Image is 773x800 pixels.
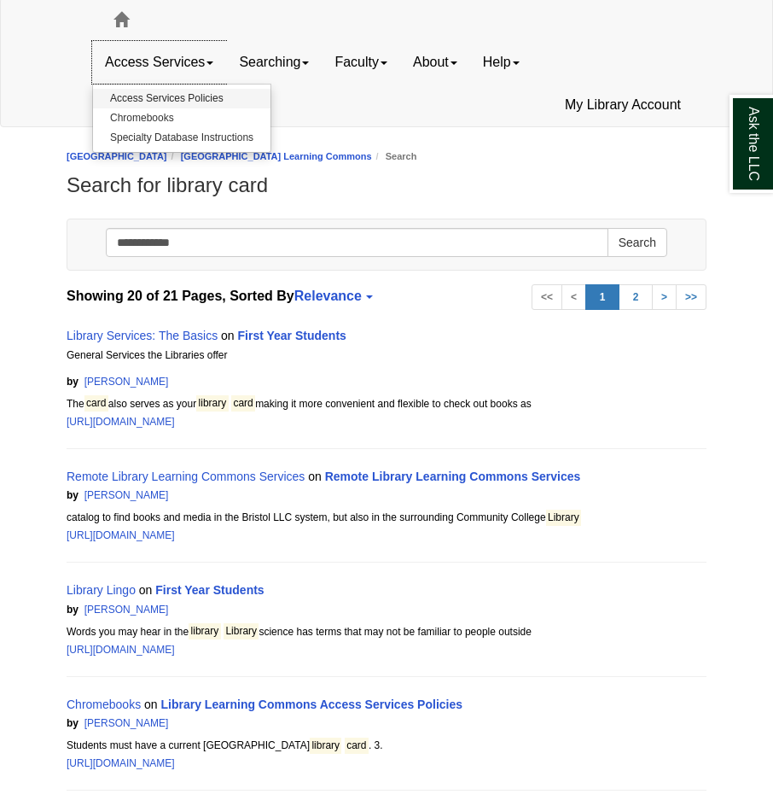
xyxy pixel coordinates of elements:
a: >> [676,284,706,310]
a: [URL][DOMAIN_NAME] [67,757,175,769]
span: by [67,489,78,501]
span: 8.25 [171,717,271,729]
span: on [308,470,322,483]
div: The also serves as your making it more convenient and flexible to check out books as [67,395,706,413]
span: on [139,583,153,597]
a: Relevance [294,289,370,303]
div: Students must have a current [GEOGRAPHIC_DATA] . 3. [67,737,706,755]
a: 2 [619,284,653,310]
span: on [221,329,235,342]
div: General Services the Libraries offer [67,347,706,373]
mark: Library [546,510,581,526]
a: << [532,284,562,310]
mark: library [310,738,341,754]
span: by [67,376,78,388]
span: | [171,376,183,388]
a: Help [470,41,532,84]
ul: Search Pagination [532,284,706,310]
div: catalog to find books and media in the Bristol LLC system, but also in the surrounding Community ... [67,509,706,527]
span: Search Score [185,604,251,616]
a: < [561,284,586,310]
a: Library Services: The Basics [67,329,218,342]
span: 10.07 [171,489,276,501]
a: Searching [226,41,322,84]
button: Search [607,228,667,257]
span: Search Score [185,717,251,729]
span: | [171,717,183,729]
mark: Library [224,623,259,639]
a: [PERSON_NAME] [84,489,169,501]
a: My Library Account [552,84,694,126]
a: About [400,41,470,84]
a: Chromebooks [93,108,270,128]
span: | [171,604,183,616]
span: by [67,717,78,729]
span: on [144,698,158,711]
a: [PERSON_NAME] [84,376,169,388]
a: Specialty Database Instructions [93,128,270,148]
a: [URL][DOMAIN_NAME] [67,529,175,541]
span: Search Score [185,489,251,501]
a: Chromebooks [67,698,141,711]
li: Search [372,149,417,165]
mark: library [196,395,228,412]
a: Library Lingo [67,583,136,597]
a: [GEOGRAPHIC_DATA] Learning Commons [181,151,372,161]
span: 12.64 [171,376,276,388]
a: Faculty [322,41,400,84]
a: [URL][DOMAIN_NAME] [67,416,175,428]
a: Access Services Policies [93,89,270,108]
mark: card [84,395,108,412]
strong: Showing 20 of 21 Pages, Sorted By [67,284,706,308]
nav: breadcrumb [67,149,706,165]
a: [URL][DOMAIN_NAME] [67,644,175,656]
a: Remote Library Learning Commons Services [325,470,581,483]
h1: Search for library card [67,173,706,197]
span: Search Score [185,376,251,388]
div: Words you may hear in the science has terms that may not be familiar to people outside [67,623,706,641]
a: Remote Library Learning Commons Services [67,470,305,483]
a: Library Learning Commons Access Services Policies [161,698,463,711]
a: > [652,284,677,310]
span: by [67,604,78,616]
a: [PERSON_NAME] [84,604,169,616]
mark: card [345,738,369,754]
span: 9.11 [171,604,271,616]
mark: library [189,623,220,639]
a: [GEOGRAPHIC_DATA] [67,151,167,161]
span: | [171,489,183,501]
a: First Year Students [155,583,264,597]
a: Access Services [92,41,226,84]
a: 1 [585,284,619,310]
mark: card [231,395,255,412]
a: First Year Students [238,329,346,342]
a: [PERSON_NAME] [84,717,169,729]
